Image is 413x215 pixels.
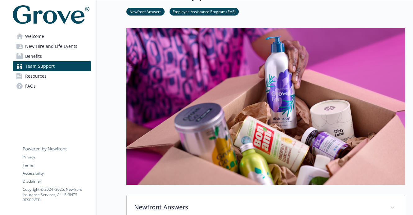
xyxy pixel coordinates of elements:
a: Terms [23,162,91,168]
a: Resources [13,71,91,81]
span: New Hire and Life Events [25,41,77,51]
span: Team Support [25,61,55,71]
span: Benefits [25,51,42,61]
a: Welcome [13,31,91,41]
a: Newfront Answers [126,8,165,14]
a: Accessibility [23,171,91,176]
a: Employee Assistance Program (EAP) [170,8,239,14]
a: Privacy [23,154,91,160]
span: Welcome [25,31,44,41]
p: Copyright © 2024 - 2025 , Newfront Insurance Services, ALL RIGHTS RESERVED [23,187,91,203]
a: Benefits [13,51,91,61]
p: Newfront Answers [134,203,383,212]
img: team support page banner [126,28,405,185]
a: FAQs [13,81,91,91]
span: Resources [25,71,47,81]
a: New Hire and Life Events [13,41,91,51]
span: FAQs [25,81,36,91]
a: Team Support [13,61,91,71]
a: Disclaimer [23,179,91,184]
